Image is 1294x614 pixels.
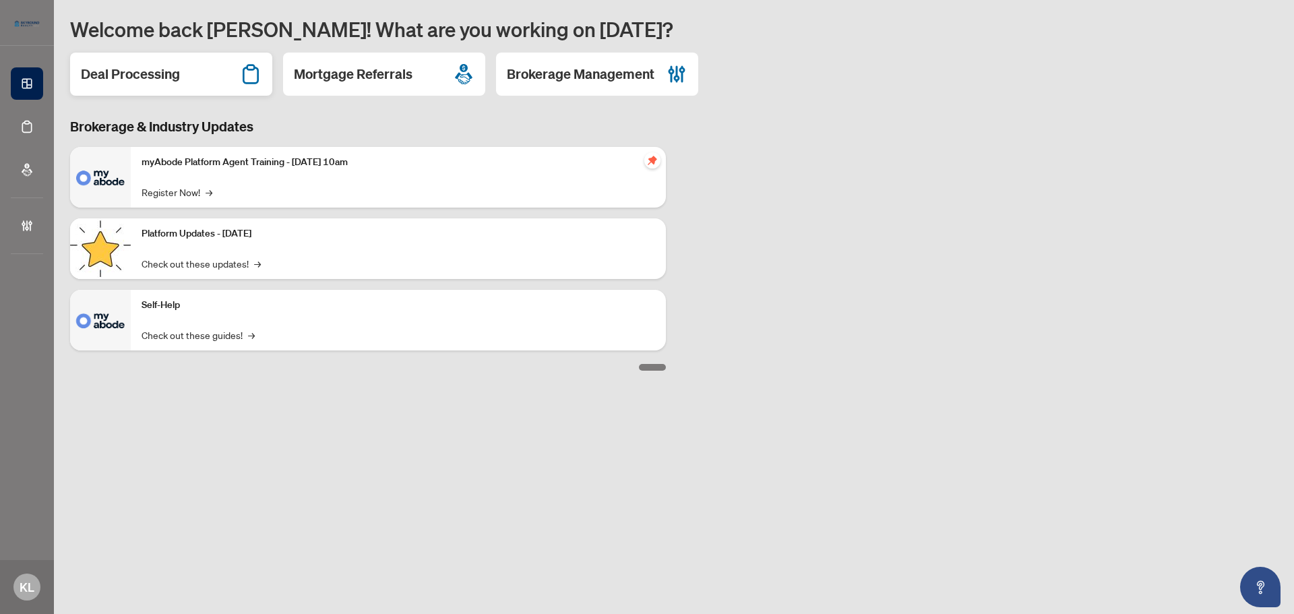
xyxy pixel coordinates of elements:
[142,226,655,241] p: Platform Updates - [DATE]
[142,298,655,313] p: Self-Help
[81,65,180,84] h2: Deal Processing
[142,256,261,271] a: Check out these updates!→
[1240,567,1281,607] button: Open asap
[142,328,255,342] a: Check out these guides!→
[70,218,131,279] img: Platform Updates - September 16, 2025
[142,155,655,170] p: myAbode Platform Agent Training - [DATE] 10am
[70,290,131,350] img: Self-Help
[644,152,660,168] span: pushpin
[507,65,654,84] h2: Brokerage Management
[248,328,255,342] span: →
[294,65,412,84] h2: Mortgage Referrals
[254,256,261,271] span: →
[70,147,131,208] img: myAbode Platform Agent Training - October 1, 2025 @ 10am
[70,16,1278,42] h1: Welcome back [PERSON_NAME]! What are you working on [DATE]?
[70,117,666,136] h3: Brokerage & Industry Updates
[11,17,43,30] img: logo
[206,185,212,199] span: →
[20,578,34,596] span: KL
[142,185,212,199] a: Register Now!→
